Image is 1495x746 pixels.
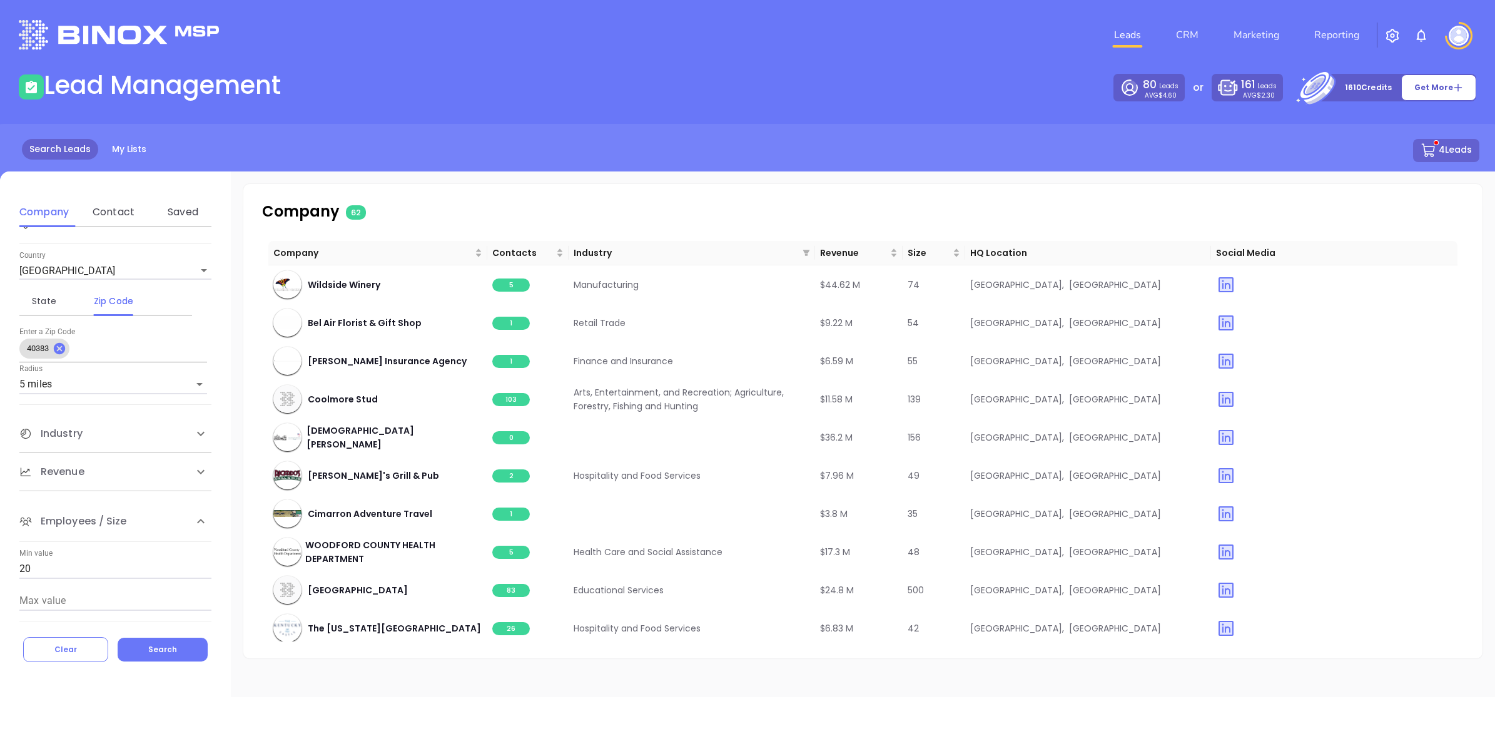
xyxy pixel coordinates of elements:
[908,546,920,558] span: 48
[19,426,83,441] span: Industry
[970,317,1161,329] span: [GEOGRAPHIC_DATA], [GEOGRAPHIC_DATA]
[273,246,472,260] span: Company
[908,431,921,444] span: 156
[104,139,154,160] a: My Lists
[970,622,1161,635] span: [GEOGRAPHIC_DATA], [GEOGRAPHIC_DATA]
[273,316,302,329] img: company-icon
[273,510,302,518] img: company-icon
[19,252,46,260] label: Country
[970,546,1161,558] span: [GEOGRAPHIC_DATA], [GEOGRAPHIC_DATA]
[1241,77,1255,92] span: 161
[19,559,211,579] input: Employees
[273,576,302,604] img: company-icon
[148,644,177,655] span: Search
[268,241,487,265] th: Company
[19,339,69,359] div: 40383
[970,393,1161,406] span: [GEOGRAPHIC_DATA], [GEOGRAPHIC_DATA]
[965,241,1212,265] th: HQ Location
[820,355,853,367] span: $6.59 M
[800,243,813,262] span: filter
[19,453,211,491] div: Revenue
[492,431,530,444] span: 0
[970,469,1161,482] span: [GEOGRAPHIC_DATA], [GEOGRAPHIC_DATA]
[308,278,380,292] span: Wildside Winery
[1143,77,1178,93] p: Leads
[1216,504,1236,524] img: linkedin yes
[44,70,281,100] h1: Lead Management
[1143,77,1157,92] span: 80
[1211,241,1457,265] th: Social Media
[908,622,919,635] span: 42
[970,584,1161,596] span: [GEOGRAPHIC_DATA], [GEOGRAPHIC_DATA]
[89,205,138,220] div: Contact
[1216,542,1236,562] img: linkedin yes
[19,501,211,542] div: Employees / Size
[574,355,673,367] span: Finance and Insurance
[574,386,786,412] span: Arts, Entertainment, and Recreation; Agriculture, Forestry, Fishing and Hunting
[820,317,853,329] span: $9.22 M
[19,20,219,49] img: logo
[492,469,530,483] span: 2
[1216,313,1236,333] img: linkedin yes
[19,261,211,281] div: [GEOGRAPHIC_DATA]
[492,355,530,368] span: 1
[1413,139,1479,162] button: 4Leads
[308,507,432,521] span: Cimarron Adventure Travel
[492,246,554,260] span: Contacts
[908,278,920,291] span: 74
[492,622,530,635] span: 26
[970,355,1161,367] span: [GEOGRAPHIC_DATA], [GEOGRAPHIC_DATA]
[1241,77,1277,93] p: Leads
[19,205,69,220] div: Company
[1229,23,1284,48] a: Marketing
[574,469,701,482] span: Hospitality and Food Services
[820,622,853,635] span: $6.83 M
[574,246,798,260] span: Industry
[19,550,53,558] label: Min value
[492,393,530,406] span: 103
[908,584,924,596] span: 500
[820,584,854,596] span: $24.8 M
[19,329,75,336] label: Enter a Zip Code
[307,424,482,451] span: [DEMOGRAPHIC_DATA][PERSON_NAME]
[492,317,530,330] span: 1
[1158,91,1177,100] span: $4.60
[487,241,569,265] th: Contacts
[574,546,722,558] span: Health Care and Social Assistance
[492,278,530,292] span: 5
[492,584,530,597] span: 83
[19,365,43,373] label: Radius
[820,431,853,444] span: $36.2 M
[19,342,56,355] span: 40383
[1414,28,1429,43] img: iconNotification
[970,431,1161,444] span: [GEOGRAPHIC_DATA], [GEOGRAPHIC_DATA]
[158,205,208,220] div: Saved
[305,538,482,566] span: WOODFORD COUNTY HEALTH DEPARTMENT
[19,415,211,452] div: Industry
[273,385,302,413] img: company-icon
[19,591,211,611] input: Employees
[1385,28,1400,43] img: iconSetting
[273,461,302,489] img: company-icon
[89,294,138,309] div: Zip Code
[815,241,903,265] th: Revenue
[308,316,422,330] span: Bel Air Florist & Gift Shop
[1109,23,1146,48] a: Leads
[574,278,639,291] span: Manufacturing
[1145,93,1177,98] p: AVG
[23,637,108,662] button: Clear
[970,508,1161,520] span: [GEOGRAPHIC_DATA], [GEOGRAPHIC_DATA]
[191,376,208,393] button: Open
[1193,80,1204,95] p: or
[346,205,366,220] span: 62
[492,546,530,559] span: 5
[820,393,853,406] span: $11.58 M
[820,546,850,558] span: $17.3 M
[262,200,599,223] p: Company
[903,241,965,265] th: Size
[1243,93,1275,98] p: AVG
[22,139,98,160] a: Search Leads
[1216,389,1236,409] img: linkedin yes
[820,469,854,482] span: $7.96 M
[803,249,810,257] span: filter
